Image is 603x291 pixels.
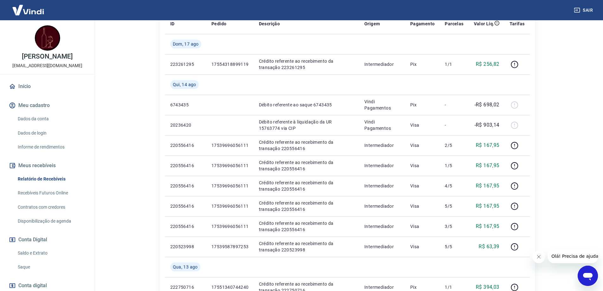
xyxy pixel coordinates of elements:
p: Intermediador [364,183,400,189]
p: Crédito referente ao recebimento da transação 220523998 [259,240,354,253]
p: Crédito referente ao recebimento da transação 220556416 [259,180,354,192]
p: Intermediador [364,61,400,67]
p: 2/5 [445,142,463,149]
iframe: Botão para abrir a janela de mensagens [578,266,598,286]
p: R$ 63,39 [479,243,499,250]
iframe: Fechar mensagem [532,250,545,263]
p: 17539696056111 [211,162,249,169]
a: Dados da conta [15,112,87,125]
a: Dados de login [15,127,87,140]
p: 220556416 [170,203,201,209]
p: [EMAIL_ADDRESS][DOMAIN_NAME] [12,62,82,69]
p: R$ 167,95 [476,202,499,210]
p: 220523998 [170,244,201,250]
span: Conta digital [18,281,47,290]
p: Intermediador [364,203,400,209]
iframe: Mensagem da empresa [548,249,598,263]
p: R$ 167,95 [476,142,499,149]
p: Tarifas [510,21,525,27]
span: Olá! Precisa de ajuda? [4,4,53,9]
p: Visa [410,223,435,230]
p: 6743435 [170,102,201,108]
p: Vindi Pagamentos [364,98,400,111]
p: Descrição [259,21,280,27]
p: R$ 256,82 [476,60,499,68]
p: 220556416 [170,183,201,189]
button: Meu cadastro [8,98,87,112]
p: 5/5 [445,244,463,250]
img: Vindi [8,0,49,20]
p: Pagamento [410,21,435,27]
p: 220556416 [170,223,201,230]
p: Parcelas [445,21,463,27]
p: -R$ 903,14 [474,121,499,129]
a: Contratos com credores [15,201,87,214]
p: R$ 167,95 [476,182,499,190]
p: Crédito referente ao recebimento da transação 223261295 [259,58,354,71]
p: 17554318899119 [211,61,249,67]
p: R$ 394,03 [476,283,499,291]
a: Recebíveis Futuros Online [15,187,87,199]
p: Visa [410,244,435,250]
p: Crédito referente ao recebimento da transação 220556416 [259,200,354,212]
span: Qui, 14 ago [173,81,196,88]
p: Visa [410,122,435,128]
p: Pix [410,102,435,108]
p: Pix [410,284,435,290]
p: ID [170,21,175,27]
p: 17539587897253 [211,244,249,250]
span: Dom, 17 ago [173,41,199,47]
p: Valor Líq. [474,21,494,27]
p: Intermediador [364,162,400,169]
p: 17539696056111 [211,183,249,189]
p: Pedido [211,21,226,27]
img: 1cbb7641-76d3-4fdf-becb-274238083d16.jpeg [35,25,60,51]
a: Saque [15,261,87,274]
p: Débito referente ao saque 6743435 [259,102,354,108]
p: Crédito referente ao recebimento da transação 220556416 [259,159,354,172]
p: Intermediador [364,142,400,149]
p: Visa [410,203,435,209]
p: Crédito referente ao recebimento da transação 220556416 [259,220,354,233]
a: Disponibilização de agenda [15,215,87,228]
p: 17539696056111 [211,223,249,230]
p: 4/5 [445,183,463,189]
a: Relatório de Recebíveis [15,173,87,186]
p: R$ 167,95 [476,162,499,169]
p: -R$ 698,02 [474,101,499,109]
p: 5/5 [445,203,463,209]
a: Início [8,79,87,93]
p: Débito referente à liquidação da UR 15763774 via CIP [259,119,354,131]
p: 223261295 [170,61,201,67]
p: Crédito referente ao recebimento da transação 220556416 [259,139,354,152]
p: 20236420 [170,122,201,128]
p: Visa [410,162,435,169]
p: Pix [410,61,435,67]
button: Conta Digital [8,233,87,247]
button: Sair [573,4,595,16]
p: 220556416 [170,162,201,169]
p: - [445,122,463,128]
p: 17539696056111 [211,142,249,149]
p: 3/5 [445,223,463,230]
p: [PERSON_NAME] [22,53,72,60]
p: 1/5 [445,162,463,169]
p: 17539696056111 [211,203,249,209]
p: Intermediador [364,223,400,230]
p: Visa [410,183,435,189]
p: Intermediador [364,244,400,250]
a: Saldo e Extrato [15,247,87,260]
p: 220556416 [170,142,201,149]
p: 17551340744240 [211,284,249,290]
button: Meus recebíveis [8,159,87,173]
p: 1/1 [445,61,463,67]
p: Visa [410,142,435,149]
p: Intermediador [364,284,400,290]
p: Vindi Pagamentos [364,119,400,131]
p: 222750716 [170,284,201,290]
p: - [445,102,463,108]
span: Qua, 13 ago [173,264,198,270]
a: Informe de rendimentos [15,141,87,154]
p: R$ 167,95 [476,223,499,230]
p: 1/1 [445,284,463,290]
